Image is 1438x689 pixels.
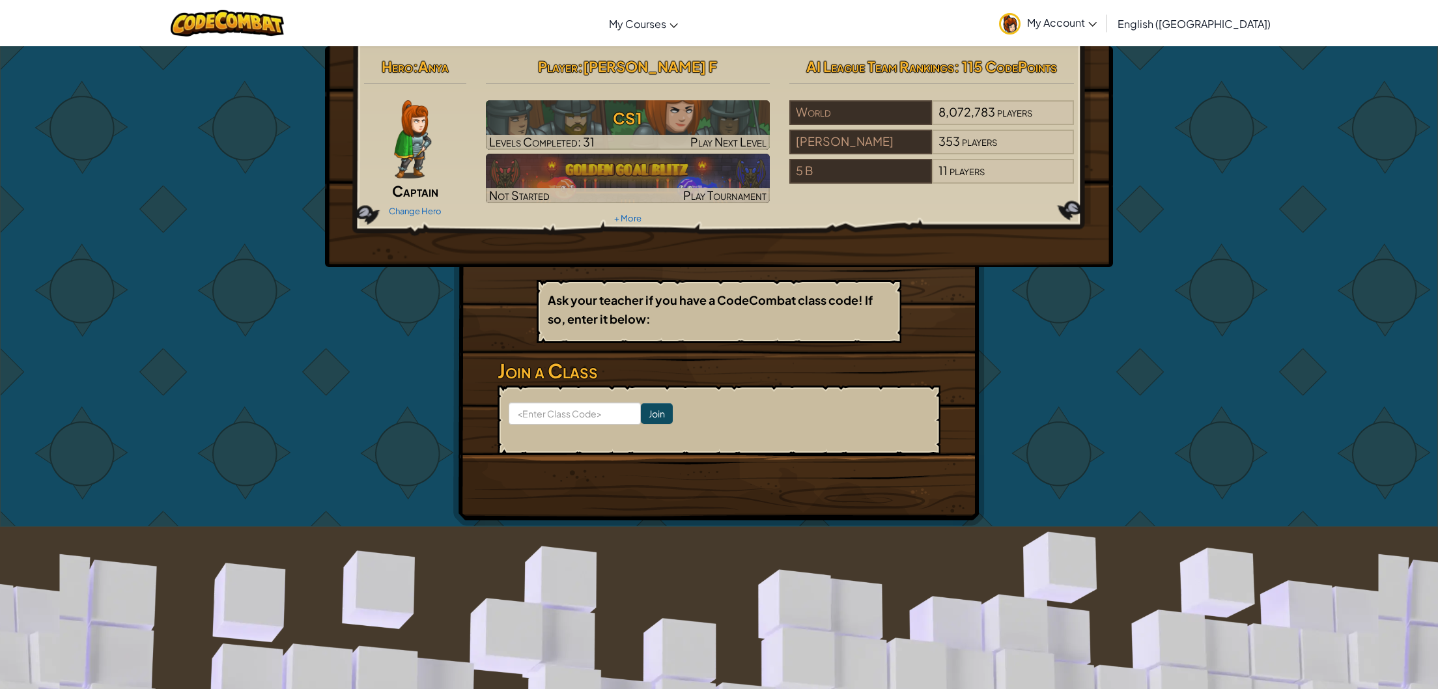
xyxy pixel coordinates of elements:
[548,292,873,326] b: Ask your teacher if you have a CodeCombat class code! If so, enter it below:
[509,402,641,425] input: <Enter Class Code>
[1027,16,1097,29] span: My Account
[498,356,940,386] h3: Join a Class
[394,100,431,178] img: captain-pose.png
[538,57,578,76] span: Player
[1111,6,1277,41] a: English ([GEOGRAPHIC_DATA])
[997,104,1032,119] span: players
[938,104,995,119] span: 8,072,783
[583,57,717,76] span: [PERSON_NAME] F
[683,188,767,203] span: Play Tournament
[486,154,770,203] img: Golden Goal
[938,163,948,178] span: 11
[1118,17,1271,31] span: English ([GEOGRAPHIC_DATA])
[489,134,595,149] span: Levels Completed: 31
[382,57,413,76] span: Hero
[690,134,767,149] span: Play Next Level
[486,154,770,203] a: Not StartedPlay Tournament
[171,10,285,36] img: CodeCombat logo
[614,213,641,223] a: + More
[789,130,931,154] div: [PERSON_NAME]
[486,104,770,133] h3: CS1
[486,100,770,150] img: CS1
[389,206,442,216] a: Change Hero
[806,57,954,76] span: AI League Team Rankings
[413,57,418,76] span: :
[641,403,673,424] input: Join
[789,159,931,184] div: 5 B
[789,171,1074,186] a: 5 B11players
[938,134,960,148] span: 353
[578,57,583,76] span: :
[602,6,684,41] a: My Courses
[418,57,449,76] span: Anya
[609,17,666,31] span: My Courses
[993,3,1103,44] a: My Account
[954,57,1057,76] span: : 115 CodePoints
[999,13,1021,35] img: avatar
[950,163,985,178] span: players
[489,188,550,203] span: Not Started
[486,100,770,150] a: Play Next Level
[789,100,931,125] div: World
[392,182,438,200] span: Captain
[789,113,1074,128] a: World8,072,783players
[962,134,997,148] span: players
[789,142,1074,157] a: [PERSON_NAME]353players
